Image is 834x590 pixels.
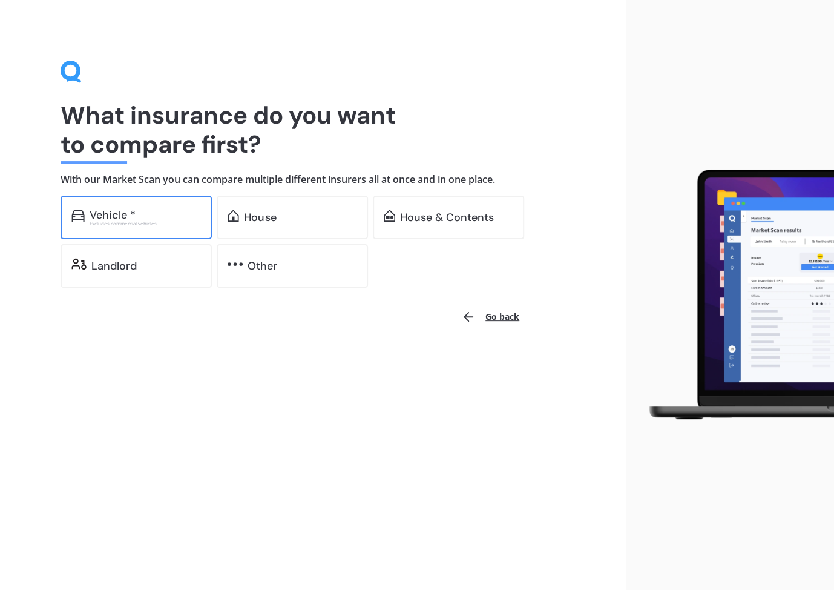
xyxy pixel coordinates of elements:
[71,210,85,222] img: car.f15378c7a67c060ca3f3.svg
[61,173,565,186] h4: With our Market Scan you can compare multiple different insurers all at once and in one place.
[90,221,201,226] div: Excludes commercial vehicles
[384,210,395,222] img: home-and-contents.b802091223b8502ef2dd.svg
[91,260,137,272] div: Landlord
[71,258,87,270] img: landlord.470ea2398dcb263567d0.svg
[90,209,136,221] div: Vehicle *
[228,258,243,270] img: other.81dba5aafe580aa69f38.svg
[400,211,494,224] div: House & Contents
[248,260,277,272] div: Other
[61,101,565,159] h1: What insurance do you want to compare first?
[244,211,276,224] div: House
[228,210,239,222] img: home.91c183c226a05b4dc763.svg
[454,302,527,331] button: Go back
